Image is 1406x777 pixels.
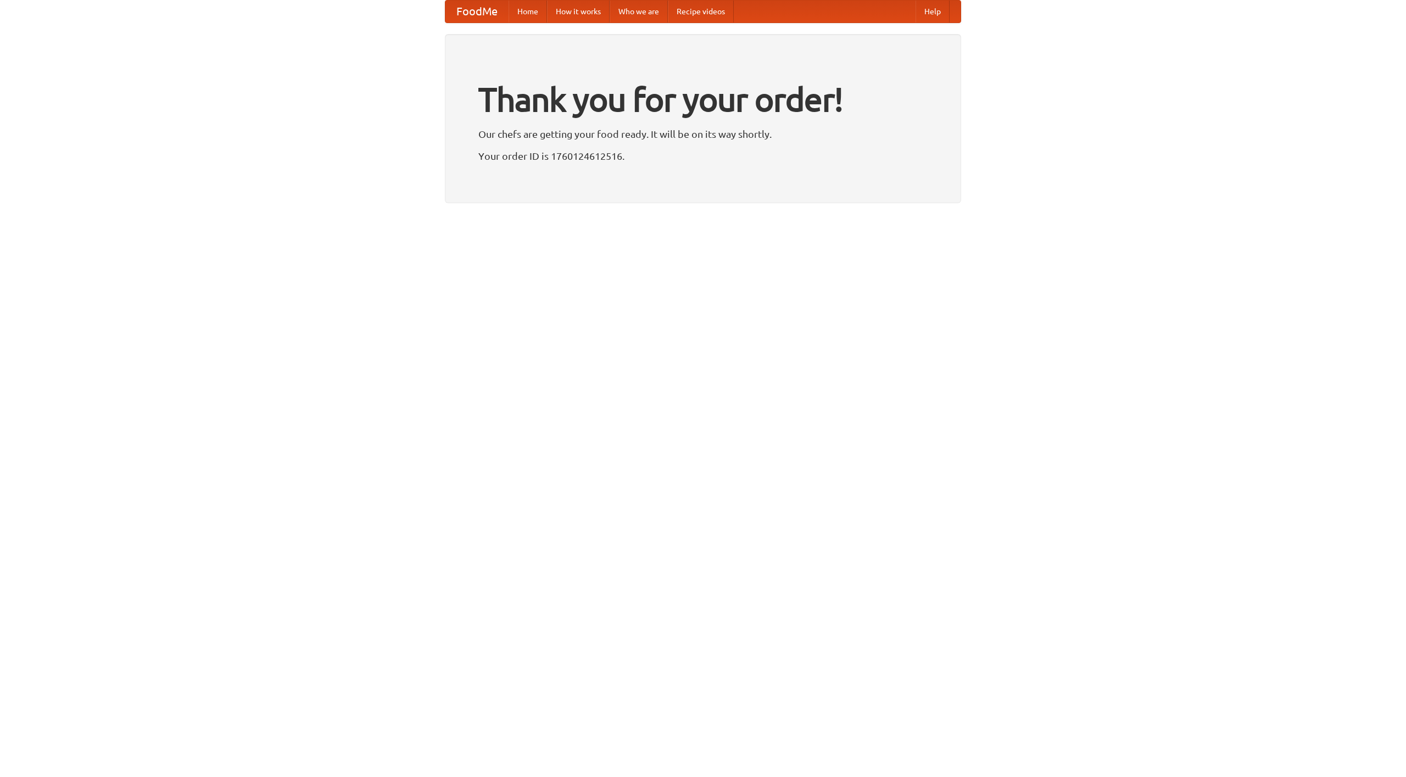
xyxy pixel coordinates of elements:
a: Who we are [610,1,668,23]
a: Home [509,1,547,23]
h1: Thank you for your order! [478,73,928,126]
p: Your order ID is 1760124612516. [478,148,928,164]
a: How it works [547,1,610,23]
p: Our chefs are getting your food ready. It will be on its way shortly. [478,126,928,142]
a: Recipe videos [668,1,734,23]
a: FoodMe [445,1,509,23]
a: Help [916,1,950,23]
